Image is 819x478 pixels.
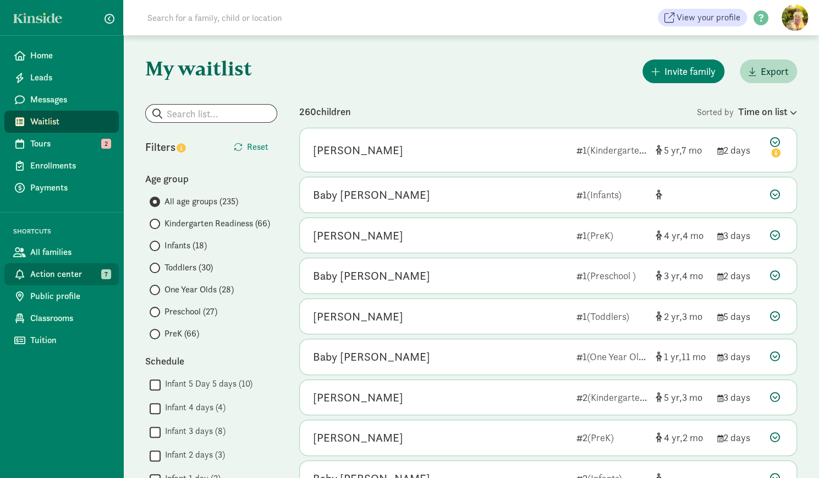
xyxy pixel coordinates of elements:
[164,327,199,340] span: PreK (66)
[740,59,797,83] button: Export
[587,144,691,156] span: (Kindergarten Readiness)
[683,431,703,444] span: 2
[656,430,708,445] div: [object Object]
[161,401,226,414] label: Infant 4 days (4)
[576,390,647,405] div: 2
[30,312,110,325] span: Classrooms
[576,268,647,283] div: 1
[4,133,119,155] a: Tours 2
[576,349,647,364] div: 1
[664,391,682,404] span: 5
[4,307,119,329] a: Classrooms
[664,144,681,156] span: 5
[681,144,702,156] span: 7
[30,290,110,303] span: Public profile
[717,309,761,324] div: 5 days
[313,308,403,325] div: Ronan Frank
[30,93,110,106] span: Messages
[717,143,761,157] div: 2 days
[30,115,110,128] span: Waitlist
[664,229,683,242] span: 4
[145,57,277,79] h1: My waitlist
[717,430,761,445] div: 2 days
[683,229,703,242] span: 4
[664,269,682,282] span: 3
[664,431,683,444] span: 4
[4,45,119,67] a: Home
[141,7,449,29] input: Search for a family, child or location
[30,268,110,281] span: Action center
[164,283,234,296] span: One Year Olds (28)
[164,261,213,274] span: Toddlers (30)
[299,104,697,119] div: 260 children
[313,429,403,447] div: Maxine Mencias
[656,349,708,364] div: [object Object]
[30,334,110,347] span: Tuition
[656,390,708,405] div: [object Object]
[313,267,430,285] div: Baby Erickson
[313,348,430,366] div: Baby Topacio
[30,159,110,172] span: Enrollments
[587,269,636,282] span: (Preschool )
[161,448,225,461] label: Infant 2 days (3)
[587,391,692,404] span: (Kindergarten Readiness)
[682,391,702,404] span: 3
[764,425,819,478] iframe: Chat Widget
[587,431,614,444] span: (PreK)
[664,64,716,79] span: Invite family
[664,310,682,323] span: 2
[656,228,708,243] div: [object Object]
[717,390,761,405] div: 3 days
[717,349,761,364] div: 3 days
[164,217,270,230] span: Kindergarten Readiness (66)
[4,329,119,351] a: Tuition
[658,9,747,26] a: View your profile
[682,269,703,282] span: 4
[677,11,740,24] span: View your profile
[576,228,647,243] div: 1
[576,309,647,324] div: 1
[587,350,651,363] span: (One Year Olds)
[146,105,277,122] input: Search list...
[101,139,111,149] span: 2
[576,187,647,202] div: 1
[656,268,708,283] div: [object Object]
[30,137,110,150] span: Tours
[4,285,119,307] a: Public profile
[101,269,111,279] span: 7
[30,49,110,62] span: Home
[682,310,702,323] span: 3
[161,377,252,390] label: Infant 5 Day 5 days (10)
[664,350,681,363] span: 1
[145,354,277,368] div: Schedule
[145,171,277,186] div: Age group
[30,181,110,194] span: Payments
[681,350,706,363] span: 11
[656,187,708,202] div: [object Object]
[4,177,119,199] a: Payments
[738,104,797,119] div: Time on list
[247,140,268,154] span: Reset
[164,195,238,208] span: All age groups (235)
[576,430,647,445] div: 2
[697,104,797,119] div: Sorted by
[313,389,403,406] div: Kendall Warness
[30,246,110,259] span: All families
[717,228,761,243] div: 3 days
[4,89,119,111] a: Messages
[761,64,788,79] span: Export
[313,186,430,204] div: Baby Knudsen
[4,263,119,285] a: Action center 7
[656,143,708,157] div: [object Object]
[587,310,629,323] span: (Toddlers)
[161,425,226,438] label: Infant 3 days (8)
[4,111,119,133] a: Waitlist
[576,143,647,157] div: 1
[145,139,211,155] div: Filters
[4,241,119,263] a: All families
[164,239,207,252] span: Infants (18)
[587,229,613,242] span: (PreK)
[225,136,277,158] button: Reset
[717,268,761,283] div: 2 days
